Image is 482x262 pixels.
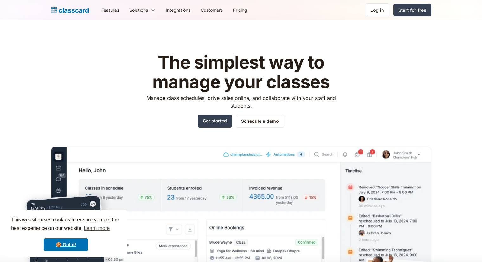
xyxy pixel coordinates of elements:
a: Schedule a demo [236,115,284,128]
p: Manage class schedules, drive sales online, and collaborate with your staff and students. [140,94,342,109]
a: learn more about cookies [83,224,111,233]
div: Start for free [398,7,426,13]
a: home [51,6,89,15]
h1: The simplest way to manage your classes [140,53,342,92]
a: Pricing [228,3,252,17]
div: Solutions [129,7,148,13]
div: Solutions [124,3,161,17]
a: Features [96,3,124,17]
a: Customers [196,3,228,17]
div: cookieconsent [5,210,127,257]
a: Log in [365,3,389,16]
a: dismiss cookie message [44,238,88,251]
a: Get started [198,115,232,128]
a: Integrations [161,3,196,17]
div: Log in [370,7,384,13]
a: Start for free [393,4,431,16]
span: This website uses cookies to ensure you get the best experience on our website. [11,216,121,233]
